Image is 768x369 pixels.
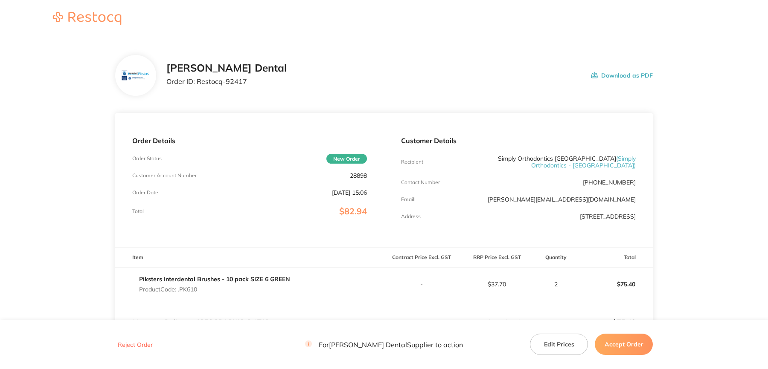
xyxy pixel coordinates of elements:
[132,190,158,196] p: Order Date
[531,155,636,169] span: ( Simply Orthodontics - [GEOGRAPHIC_DATA] )
[122,62,149,89] img: bnV5aml6aA
[166,62,287,74] h2: [PERSON_NAME] Dental
[44,12,130,26] a: Restocq logo
[384,248,459,268] th: Contract Price Excl. GST
[401,179,440,185] p: Contact Number
[401,196,416,202] p: Emaill
[44,12,130,25] img: Restocq logo
[401,137,636,144] p: Customer Details
[530,334,588,355] button: Edit Prices
[132,173,197,179] p: Customer Account Number
[535,318,636,326] p: $75.40
[305,340,463,349] p: For [PERSON_NAME] Dental Supplier to action
[401,213,421,219] p: Address
[350,172,367,179] p: 28898
[595,334,653,355] button: Accept Order
[488,196,636,203] a: [PERSON_NAME][EMAIL_ADDRESS][DOMAIN_NAME]
[332,189,367,196] p: [DATE] 15:06
[580,213,636,220] p: [STREET_ADDRESS]
[459,248,534,268] th: RRP Price Excl. GST
[339,206,367,216] span: $82.94
[132,137,367,144] p: Order Details
[578,274,652,294] p: $75.40
[401,159,423,165] p: Recipient
[535,248,578,268] th: Quantity
[139,275,290,283] a: Piksters Interdental Brushes - 10 pack SIZE 6 GREEN
[132,156,162,161] p: Order Status
[535,281,577,288] p: 2
[460,281,534,288] p: $37.70
[578,248,653,268] th: Total
[384,319,534,326] p: Sub Total Excl. GST
[479,155,636,169] p: Simply Orthodontics [GEOGRAPHIC_DATA]
[583,179,636,186] p: [PHONE_NUMBER]
[166,78,287,85] p: Order ID: Restocq- 92417
[115,248,384,268] th: Item
[139,286,290,293] p: Product Code: .PK610
[132,208,144,214] p: Total
[591,62,653,89] button: Download as PDF
[115,341,155,349] button: Reject Order
[115,301,384,327] td: Message: Deliver to [GEOGRAPHIC_DATA]
[326,154,367,164] span: New Order
[384,281,459,288] p: -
